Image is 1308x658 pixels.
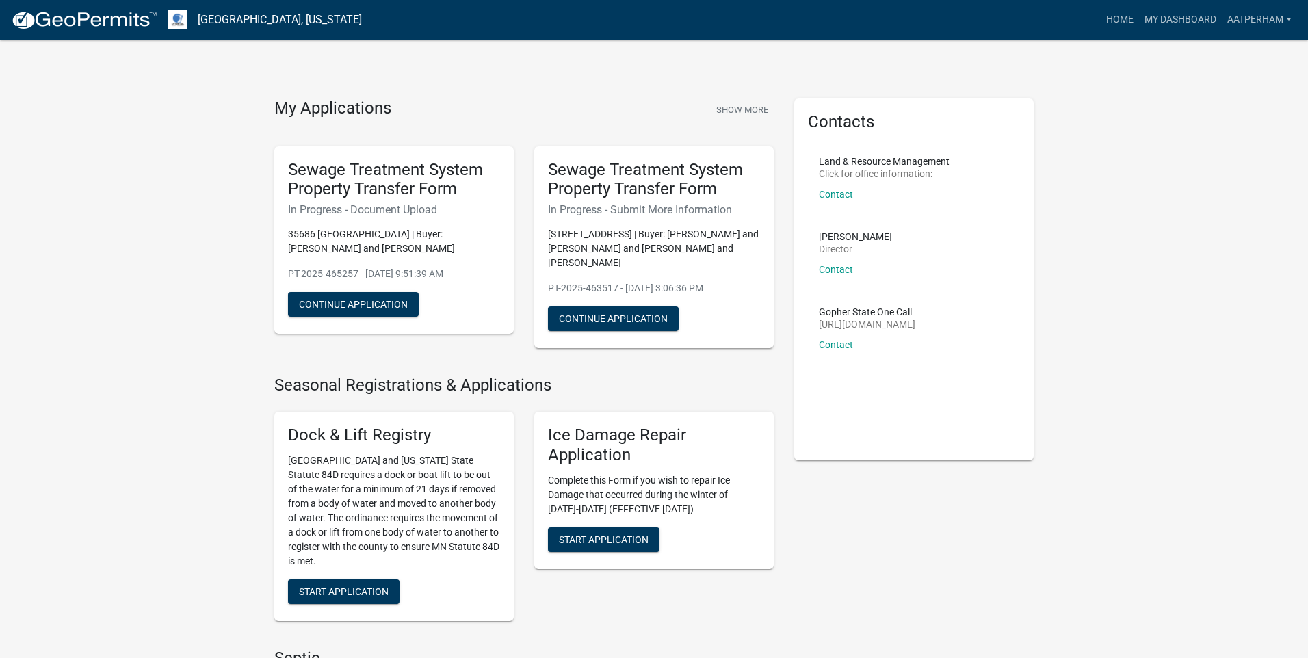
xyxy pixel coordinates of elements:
[548,281,760,295] p: PT-2025-463517 - [DATE] 3:06:36 PM
[711,98,774,121] button: Show More
[288,425,500,445] h5: Dock & Lift Registry
[198,8,362,31] a: [GEOGRAPHIC_DATA], [US_STATE]
[274,98,391,119] h4: My Applications
[288,292,419,317] button: Continue Application
[548,306,679,331] button: Continue Application
[274,376,774,395] h4: Seasonal Registrations & Applications
[548,425,760,465] h5: Ice Damage Repair Application
[1139,7,1222,33] a: My Dashboard
[288,160,500,200] h5: Sewage Treatment System Property Transfer Form
[819,307,915,317] p: Gopher State One Call
[819,244,892,254] p: Director
[168,10,187,29] img: Otter Tail County, Minnesota
[299,585,389,596] span: Start Application
[819,339,853,350] a: Contact
[819,189,853,200] a: Contact
[819,232,892,241] p: [PERSON_NAME]
[288,227,500,256] p: 35686 [GEOGRAPHIC_DATA] | Buyer: [PERSON_NAME] and [PERSON_NAME]
[559,534,649,544] span: Start Application
[288,453,500,568] p: [GEOGRAPHIC_DATA] and [US_STATE] State Statute 84D requires a dock or boat lift to be out of the ...
[808,112,1020,132] h5: Contacts
[819,264,853,275] a: Contact
[1101,7,1139,33] a: Home
[288,203,500,216] h6: In Progress - Document Upload
[548,527,659,552] button: Start Application
[548,473,760,516] p: Complete this Form if you wish to repair Ice Damage that occurred during the winter of [DATE]-[DA...
[819,157,950,166] p: Land & Resource Management
[288,267,500,281] p: PT-2025-465257 - [DATE] 9:51:39 AM
[1222,7,1297,33] a: AATPerham
[548,227,760,270] p: [STREET_ADDRESS] | Buyer: [PERSON_NAME] and [PERSON_NAME] and [PERSON_NAME] and [PERSON_NAME]
[548,160,760,200] h5: Sewage Treatment System Property Transfer Form
[548,203,760,216] h6: In Progress - Submit More Information
[288,579,400,604] button: Start Application
[819,169,950,179] p: Click for office information:
[819,319,915,329] p: [URL][DOMAIN_NAME]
